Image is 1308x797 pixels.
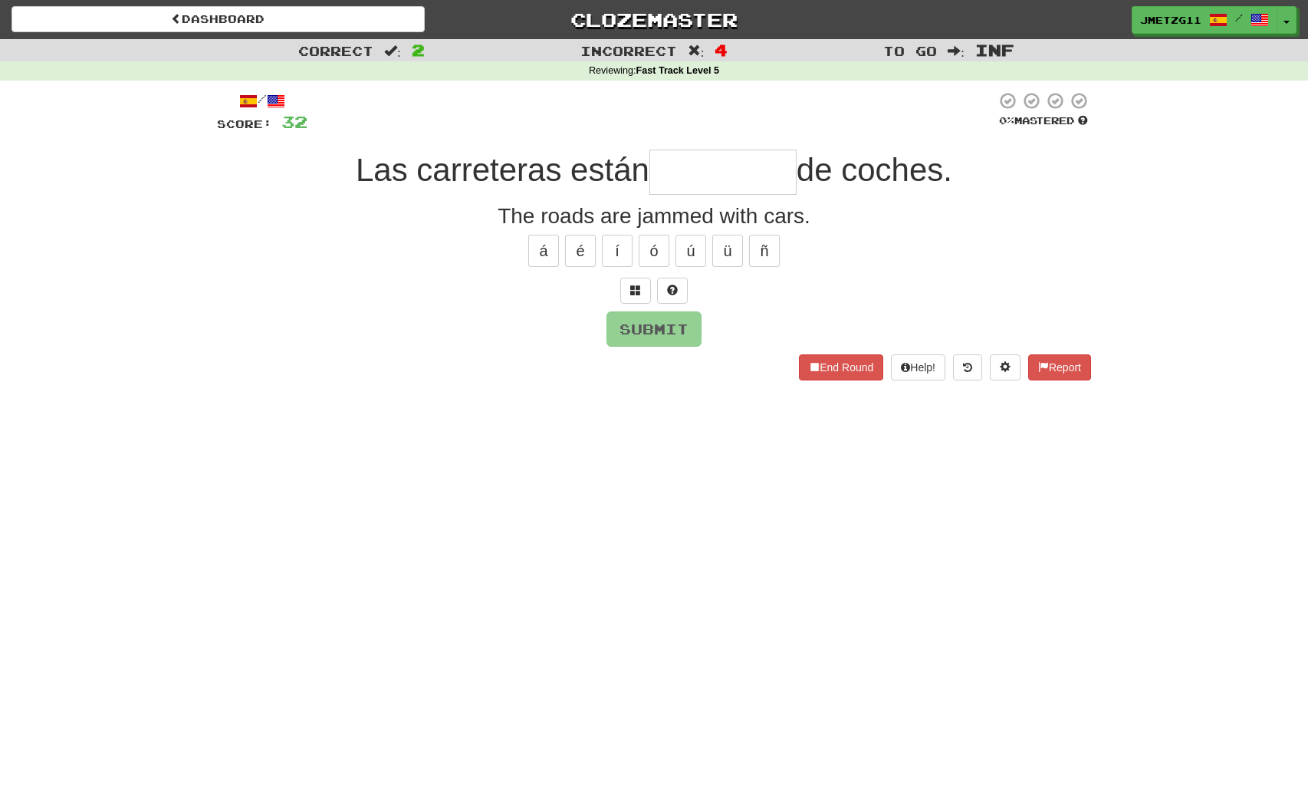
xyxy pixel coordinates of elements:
[602,235,633,267] button: í
[1140,13,1201,27] span: jmetzg11
[749,235,780,267] button: ñ
[657,278,688,304] button: Single letter hint - you only get 1 per sentence and score half the points! alt+h
[712,235,743,267] button: ü
[675,235,706,267] button: ú
[281,112,307,131] span: 32
[948,44,965,58] span: :
[639,235,669,267] button: ó
[580,43,677,58] span: Incorrect
[883,43,937,58] span: To go
[298,43,373,58] span: Correct
[620,278,651,304] button: Switch sentence to multiple choice alt+p
[412,41,425,59] span: 2
[217,201,1091,232] div: The roads are jammed with cars.
[528,235,559,267] button: á
[891,354,945,380] button: Help!
[565,235,596,267] button: é
[1132,6,1277,34] a: jmetzg11 /
[715,41,728,59] span: 4
[356,152,649,188] span: Las carreteras están
[384,44,401,58] span: :
[12,6,425,32] a: Dashboard
[799,354,883,380] button: End Round
[688,44,705,58] span: :
[217,117,272,130] span: Score:
[217,91,307,110] div: /
[953,354,982,380] button: Round history (alt+y)
[606,311,702,347] button: Submit
[975,41,1014,59] span: Inf
[636,65,720,76] strong: Fast Track Level 5
[1028,354,1091,380] button: Report
[448,6,861,33] a: Clozemaster
[999,114,1014,127] span: 0 %
[1235,12,1243,23] span: /
[797,152,952,188] span: de coches.
[996,114,1091,128] div: Mastered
